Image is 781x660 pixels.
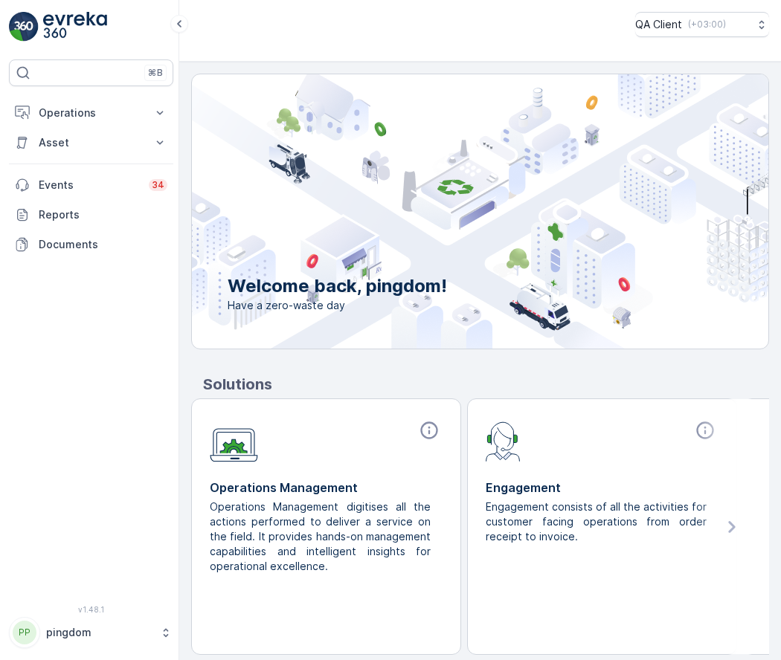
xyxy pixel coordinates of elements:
p: ( +03:00 ) [688,19,726,30]
a: Documents [9,230,173,259]
p: Engagement [486,479,719,496]
p: Engagement consists of all the activities for customer facing operations from order receipt to in... [486,499,707,544]
img: module-icon [210,420,258,462]
span: v 1.48.1 [9,605,173,614]
div: PP [13,621,36,644]
p: Operations Management digitises all the actions performed to deliver a service on the field. It p... [210,499,431,574]
button: PPpingdom [9,617,173,648]
img: logo [9,12,39,42]
span: Have a zero-waste day [228,298,447,313]
button: QA Client(+03:00) [635,12,769,37]
p: Events [39,178,140,192]
p: Operations Management [210,479,443,496]
button: Operations [9,98,173,128]
img: city illustration [125,74,768,349]
button: Asset [9,128,173,158]
p: ⌘B [148,67,163,79]
p: QA Client [635,17,682,32]
p: Operations [39,106,144,120]
p: Documents [39,237,167,252]
p: pingdom [46,625,152,640]
p: Welcome back, pingdom! [228,274,447,298]
a: Events34 [9,170,173,200]
p: 34 [152,179,164,191]
a: Reports [9,200,173,230]
img: module-icon [486,420,521,462]
p: Reports [39,207,167,222]
p: Asset [39,135,144,150]
p: Solutions [203,373,769,395]
img: logo_light-DOdMpM7g.png [43,12,107,42]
